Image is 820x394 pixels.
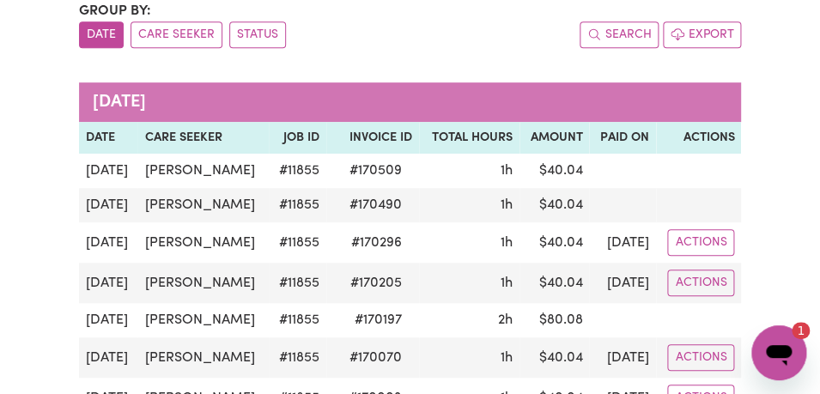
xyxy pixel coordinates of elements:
[137,263,269,303] td: [PERSON_NAME]
[751,325,806,380] iframe: Button to launch messaging window, 1 unread message
[79,337,138,378] td: [DATE]
[519,154,590,188] td: $ 40.04
[326,122,419,155] th: Invoice ID
[137,222,269,263] td: [PERSON_NAME]
[519,337,590,378] td: $ 40.04
[269,337,326,378] td: # 11855
[667,344,734,371] button: Actions
[344,310,412,330] span: # 170197
[79,154,138,188] td: [DATE]
[137,303,269,337] td: [PERSON_NAME]
[79,4,151,18] span: Group by:
[501,236,513,250] span: 1 hour
[339,161,412,181] span: # 170509
[501,276,513,290] span: 1 hour
[419,122,519,155] th: Total Hours
[137,188,269,222] td: [PERSON_NAME]
[589,222,655,263] td: [DATE]
[339,348,412,368] span: # 170070
[269,303,326,337] td: # 11855
[501,164,513,178] span: 1 hour
[341,233,412,253] span: # 170296
[79,82,742,122] caption: [DATE]
[589,263,655,303] td: [DATE]
[269,188,326,222] td: # 11855
[269,222,326,263] td: # 11855
[498,313,513,327] span: 2 hours
[667,229,734,256] button: Actions
[79,122,138,155] th: Date
[79,303,138,337] td: [DATE]
[580,21,659,48] button: Search
[519,303,590,337] td: $ 80.08
[589,122,655,155] th: Paid On
[519,188,590,222] td: $ 40.04
[137,337,269,378] td: [PERSON_NAME]
[269,122,326,155] th: Job ID
[79,222,138,263] td: [DATE]
[137,122,269,155] th: Care Seeker
[519,263,590,303] td: $ 40.04
[519,122,590,155] th: Amount
[269,263,326,303] td: # 11855
[339,195,412,215] span: # 170490
[663,21,741,48] button: Export
[589,337,655,378] td: [DATE]
[667,270,734,296] button: Actions
[501,198,513,212] span: 1 hour
[79,263,138,303] td: [DATE]
[340,273,412,294] span: # 170205
[775,322,810,339] iframe: Number of unread messages
[79,21,124,48] button: sort invoices by date
[656,122,742,155] th: Actions
[79,188,138,222] td: [DATE]
[519,222,590,263] td: $ 40.04
[131,21,222,48] button: sort invoices by care seeker
[501,351,513,365] span: 1 hour
[229,21,286,48] button: sort invoices by paid status
[269,154,326,188] td: # 11855
[137,154,269,188] td: [PERSON_NAME]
